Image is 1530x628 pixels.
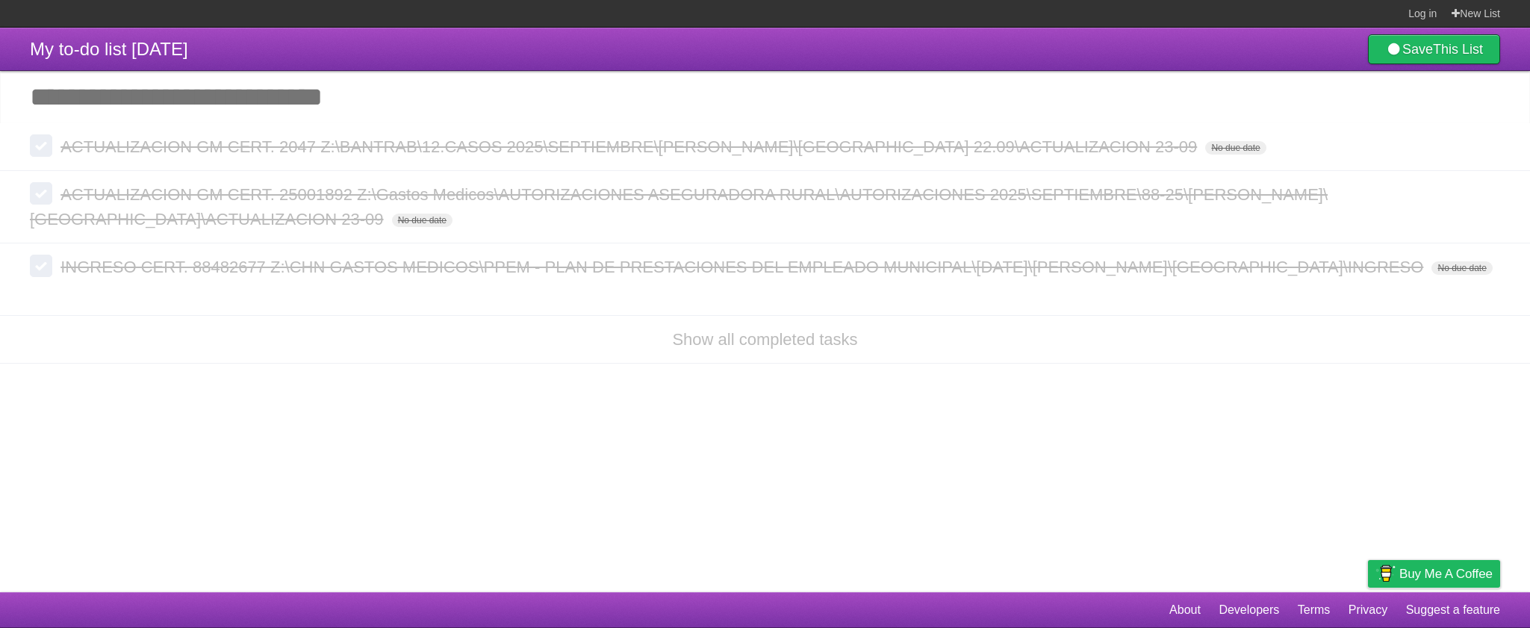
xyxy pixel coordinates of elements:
label: Done [30,255,52,277]
span: ACTUALIZACION GM CERT. 2047 Z:\BANTRAB\12.CASOS 2025\SEPTIEMBRE\[PERSON_NAME]\[GEOGRAPHIC_DATA] 2... [60,137,1201,156]
a: Terms [1298,596,1331,624]
a: Buy me a coffee [1368,560,1500,588]
b: This List [1433,42,1483,57]
span: No due date [1205,141,1266,155]
span: INGRESO CERT. 88482677 Z:\CHN GASTOS MEDICOS\PPEM - PLAN DE PRESTACIONES DEL EMPLEADO MUNICIPAL\[... [60,258,1427,276]
a: Privacy [1349,596,1387,624]
a: Developers [1219,596,1279,624]
a: About [1169,596,1201,624]
span: No due date [1431,261,1492,275]
span: No due date [392,214,453,227]
a: SaveThis List [1368,34,1500,64]
a: Suggest a feature [1406,596,1500,624]
span: Buy me a coffee [1399,561,1493,587]
a: Show all completed tasks [672,330,857,349]
span: My to-do list [DATE] [30,39,188,59]
label: Done [30,134,52,157]
span: ACTUALIZACION GM CERT. 25001892 Z:\Gastos Medicos\AUTORIZACIONES ASEGURADORA RURAL\AUTORIZACIONES... [30,185,1328,228]
label: Done [30,182,52,205]
img: Buy me a coffee [1375,561,1396,586]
